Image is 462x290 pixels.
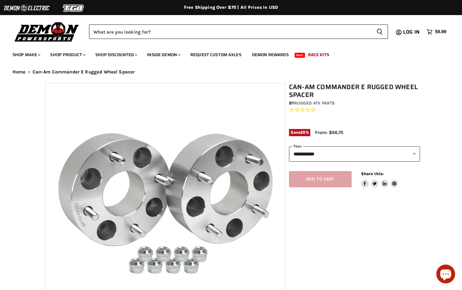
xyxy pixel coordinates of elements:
a: Demon Rewards [247,48,293,61]
a: $0.00 [423,27,449,36]
aside: Share this: [361,171,398,188]
form: Product [89,24,388,39]
a: Shop Make [8,48,44,61]
img: Demon Powersports [13,20,81,43]
input: Search [89,24,371,39]
span: 25 [300,130,305,135]
ul: Main menu [8,46,445,61]
a: Home [13,69,26,75]
button: Search [371,24,388,39]
span: From: $66.75 [315,130,344,135]
a: Rugged ATV Parts [294,100,335,106]
a: Log in [400,29,423,35]
span: Save % [289,129,310,136]
a: Shop Product [45,48,89,61]
a: Request Custom Axles [186,48,246,61]
select: year [289,146,420,162]
span: New! [295,53,305,58]
span: Can-Am Commander E Rugged Wheel Spacer [33,69,135,75]
span: Log in [403,28,420,36]
inbox-online-store-chat: Shopify online store chat [434,265,457,285]
a: Race Kits [303,48,334,61]
span: Share this: [361,171,384,176]
a: Shop Discounted [91,48,141,61]
img: Demon Electric Logo 2 [3,2,50,14]
h1: Can-Am Commander E Rugged Wheel Spacer [289,83,420,99]
span: $0.00 [435,29,446,35]
span: Rated 0.0 out of 5 stars 0 reviews [289,107,420,113]
a: Inside Demon [142,48,184,61]
div: by [289,100,420,107]
img: TGB Logo 2 [50,2,97,14]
